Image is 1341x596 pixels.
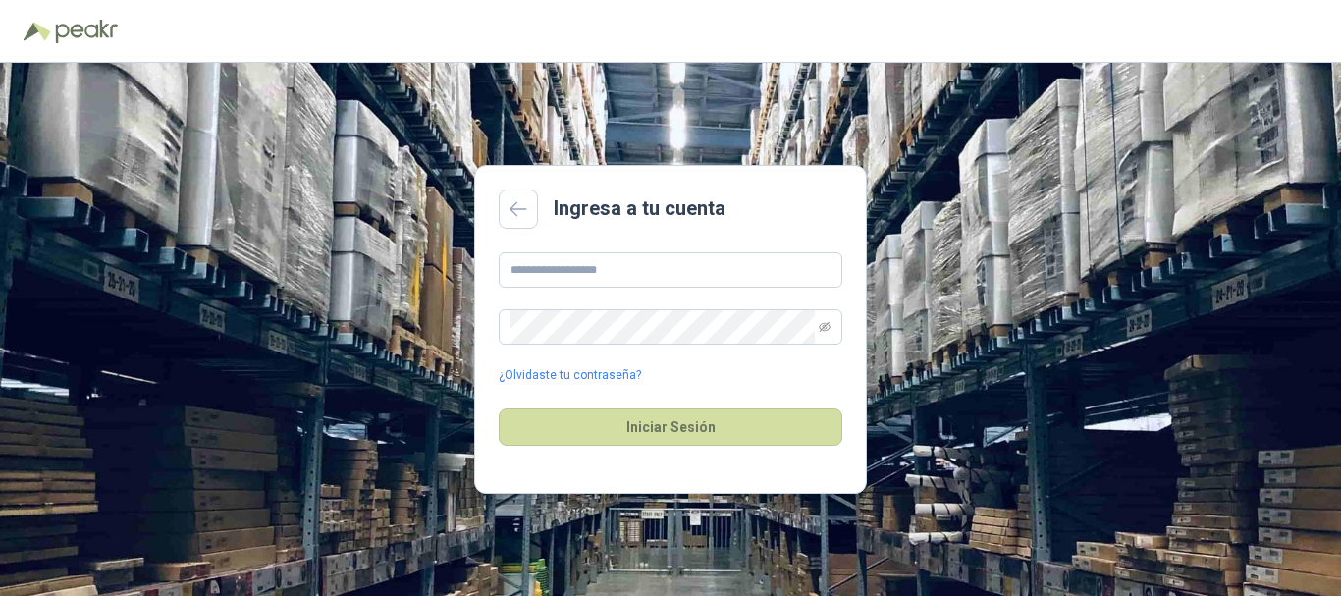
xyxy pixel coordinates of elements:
span: eye-invisible [819,321,831,333]
h2: Ingresa a tu cuenta [554,193,725,224]
button: Iniciar Sesión [499,408,842,446]
img: Logo [24,22,51,41]
a: ¿Olvidaste tu contraseña? [499,366,641,385]
img: Peakr [55,20,118,43]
